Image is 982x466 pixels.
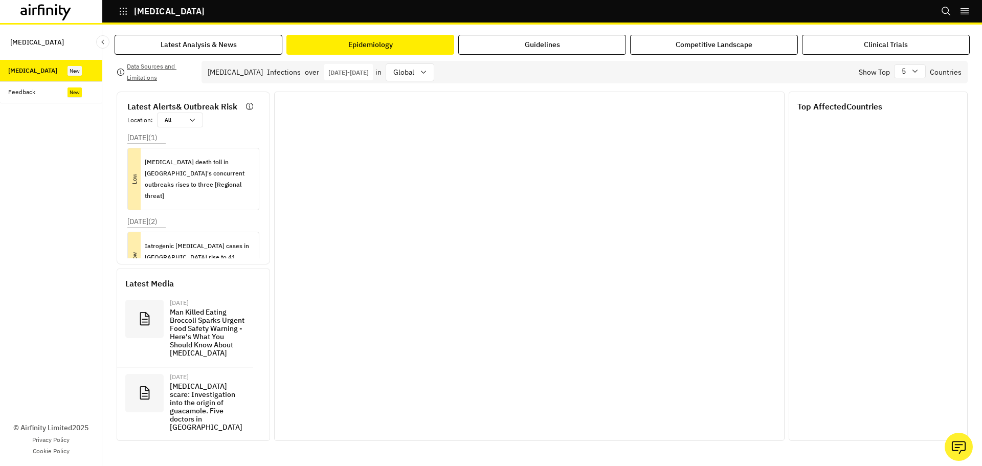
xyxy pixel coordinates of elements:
p: Top Affected Countries [797,100,959,113]
button: Data Sources and Limitations [117,64,193,80]
p: [MEDICAL_DATA] death toll in [GEOGRAPHIC_DATA]'s concurrent outbreaks rises to three [Regional th... [145,157,251,202]
p: Low [109,251,160,264]
p: Countries [930,67,962,78]
div: Clinical Trials [864,39,908,50]
p: [MEDICAL_DATA] [134,7,205,16]
div: New [68,66,82,76]
p: Man Killed Eating Broccoli Sparks Urgent Food Safety Warning - Here's What You Should Know About ... [170,308,245,357]
div: Latest Analysis & News [161,39,237,50]
div: New [68,87,82,97]
p: Show Top [859,67,890,78]
p: [DATE] ( 2 ) [127,216,158,227]
p: [DATE] - [DATE] [328,69,369,76]
p: Location : [127,116,153,125]
div: Competitive Landscape [676,39,752,50]
div: Guidelines [525,39,560,50]
a: Cookie Policy [33,447,70,456]
p: over [305,67,319,78]
div: [MEDICAL_DATA] [8,66,57,75]
div: [MEDICAL_DATA] [208,67,263,78]
a: [DATE]Man Killed Eating Broccoli Sparks Urgent Food Safety Warning - Here's What You Should Know ... [117,294,253,368]
div: Feedback [8,87,35,97]
button: Ask our analysts [945,433,973,461]
p: [MEDICAL_DATA] [10,33,64,52]
button: [MEDICAL_DATA] [119,3,205,20]
div: [DATE] [170,374,245,380]
p: Low [104,173,165,186]
p: © Airfinity Limited 2025 [13,423,88,433]
a: Privacy Policy [32,435,70,445]
a: [DATE][MEDICAL_DATA] scare: Investigation into the origin of guacamole. Five doctors in [GEOGRAPH... [117,368,253,450]
div: [DATE] [170,300,245,306]
p: Latest Alerts & Outbreak Risk [127,100,237,113]
p: [MEDICAL_DATA] scare: Investigation into the origin of guacamole. Five doctors in [GEOGRAPHIC_DAT... [170,382,245,439]
button: Interact with the calendar and add the check-in date for your trip. [324,64,373,80]
button: Search [941,3,951,20]
p: in [375,67,382,78]
p: Iatrogenic [MEDICAL_DATA] cases in [GEOGRAPHIC_DATA] rise to 41 [National threat] [145,240,251,274]
p: Infections [267,67,301,78]
button: Close Sidebar [96,35,109,49]
p: Data Sources and Limitations [127,61,193,83]
p: [DATE] ( 1 ) [127,132,158,143]
p: 5 [902,66,906,77]
div: Epidemiology [348,39,393,50]
p: Latest Media [125,277,261,290]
